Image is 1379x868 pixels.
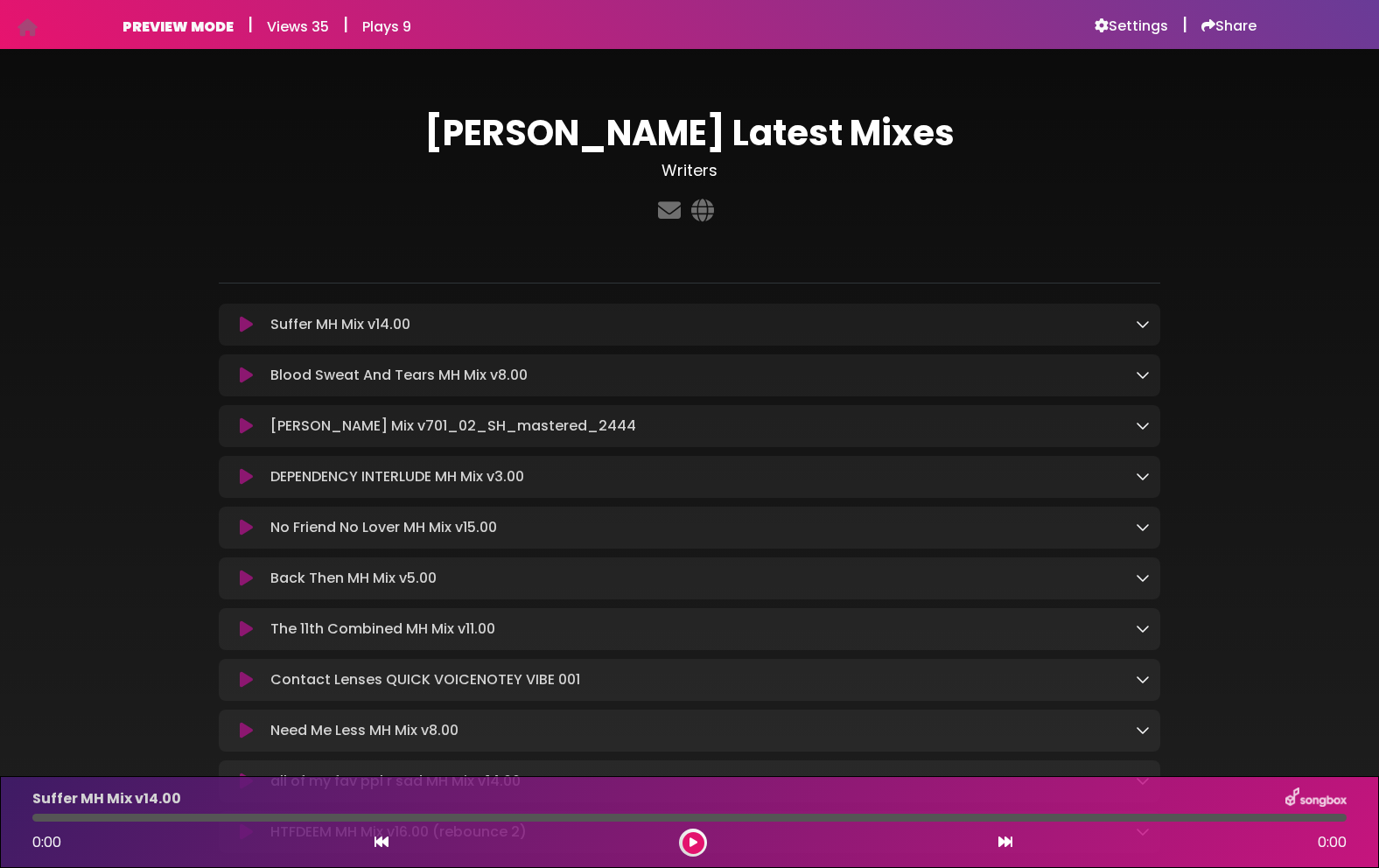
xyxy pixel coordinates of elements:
[219,112,1160,154] h1: [PERSON_NAME] Latest Mixes
[270,517,497,538] p: No Friend No Lover MH Mix v15.00
[270,365,528,386] p: Blood Sweat And Tears MH Mix v8.00
[32,832,61,852] span: 0:00
[1285,787,1347,810] img: songbox-logo-white.png
[270,669,580,690] p: Contact Lenses QUICK VOICENOTEY VIBE 001
[122,18,234,35] h6: PREVIEW MODE
[1182,14,1187,35] h5: |
[270,314,410,335] p: Suffer MH Mix v14.00
[270,466,524,487] p: DEPENDENCY INTERLUDE MH Mix v3.00
[1201,17,1256,35] a: Share
[362,18,411,35] h6: Plays 9
[270,771,521,792] p: all of my fav ppl r sad MH Mix v14.00
[270,720,458,741] p: Need Me Less MH Mix v8.00
[270,568,437,589] p: Back Then MH Mix v5.00
[267,18,329,35] h6: Views 35
[1095,17,1168,35] a: Settings
[270,416,636,437] p: [PERSON_NAME] Mix v701_02_SH_mastered_2444
[270,619,495,640] p: The 11th Combined MH Mix v11.00
[343,14,348,35] h5: |
[1318,832,1347,853] span: 0:00
[32,788,181,809] p: Suffer MH Mix v14.00
[219,161,1160,180] h3: Writers
[248,14,253,35] h5: |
